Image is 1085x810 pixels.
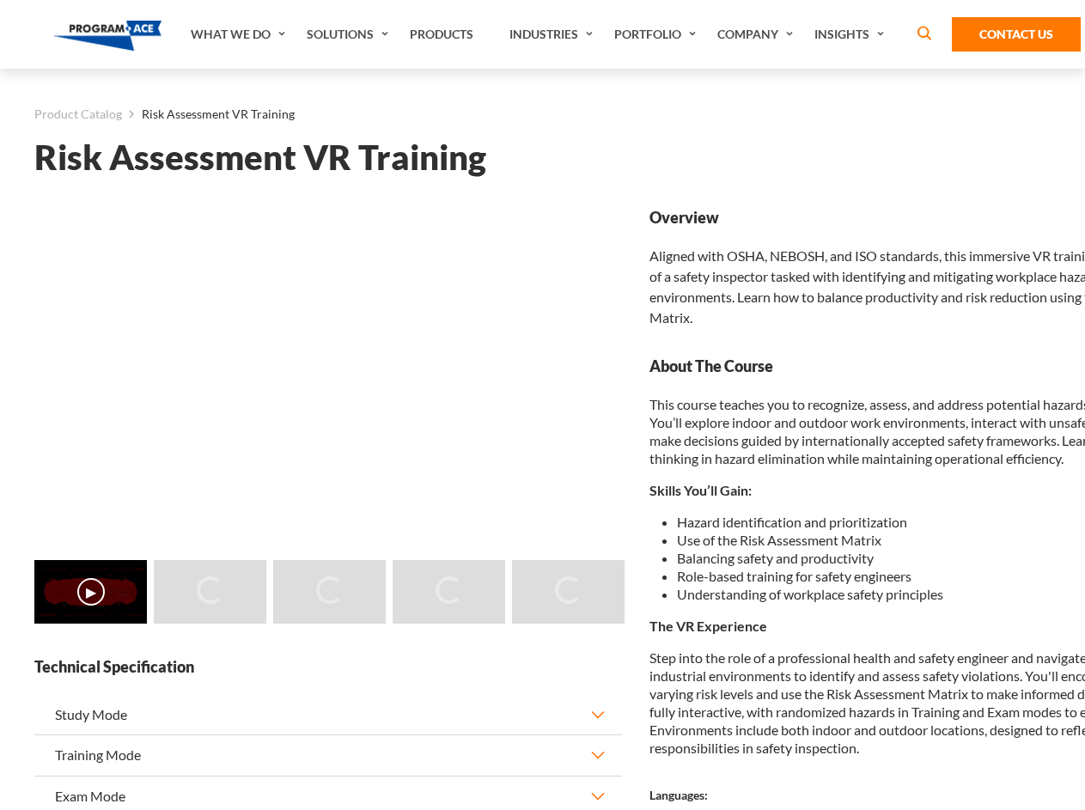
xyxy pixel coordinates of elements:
[77,578,105,606] button: ▶
[34,695,622,734] button: Study Mode
[122,103,295,125] li: Risk Assessment VR Training
[34,560,147,624] img: Risk Assessment VR Training - Video 0
[34,656,622,678] strong: Technical Specification
[34,735,622,775] button: Training Mode
[649,788,708,802] strong: Languages:
[34,207,622,538] iframe: Risk Assessment VR Training - Video 0
[34,103,122,125] a: Product Catalog
[53,21,162,51] img: Program-Ace
[952,17,1081,52] a: Contact Us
